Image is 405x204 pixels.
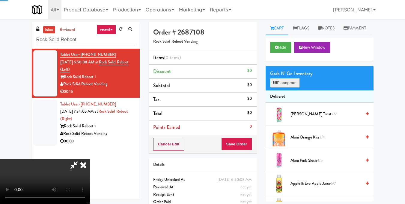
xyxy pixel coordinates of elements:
img: Micromart [32,5,42,15]
h4: Order # 2687108 [153,28,252,36]
div: 0 [249,123,252,130]
span: Points Earned [153,124,180,131]
span: Discount [153,68,171,75]
span: · [PHONE_NUMBER] [79,101,116,107]
div: Apple & Eve Apple Juice6/7 [288,180,369,187]
span: Alani Orange Kiss [290,134,362,141]
span: 4/5 [317,157,323,163]
div: Alani Pink Slush4/5 [288,157,369,164]
span: not yet [240,192,252,197]
div: Receipt Sent [153,191,252,199]
span: [DATE] 7:34:05 AM at [60,108,98,114]
button: Hide [270,42,291,53]
button: Save Order [221,138,252,151]
span: (0 ) [164,54,181,61]
button: New Window [294,42,330,53]
a: recent [97,25,116,34]
div: Grab N' Go Inventory [270,69,369,78]
a: Flags [288,22,314,35]
div: Rock Solid Reboot Vending [60,130,135,138]
div: Reviewed At [153,184,252,191]
span: Subtotal [153,82,170,89]
span: Items [153,54,181,61]
div: $0 [247,67,252,75]
span: Total [153,110,163,117]
span: Tax [153,96,159,103]
div: Rock Solid Reboot 1 [60,73,135,81]
div: [DATE] 6:50:08 AM [218,176,252,184]
div: 00:15 [60,88,135,96]
div: $0 [247,109,252,117]
div: Rock Solid Reboot Vending [60,81,135,88]
a: inbox [43,26,55,34]
button: Cancel Edit [153,138,184,151]
li: Tablet User· [PHONE_NUMBER][DATE] 7:34:05 AM atRock Solid Reboot (Right)Rock Solid Reboot 1Rock S... [32,98,140,148]
ng-pluralize: items [168,54,179,61]
span: 3/4 [319,134,325,140]
button: Planogram [270,78,299,87]
h5: Rock Solid Reboot Vending [153,39,252,44]
span: 7/7 [332,111,336,117]
span: · [PHONE_NUMBER] [79,52,116,57]
a: Payment [339,22,371,35]
li: Tablet User· [PHONE_NUMBER][DATE] 6:50:08 AM atRock Solid Reboot (Left)Rock Solid Reboot 1Rock So... [32,49,140,98]
div: [PERSON_NAME] Twist7/7 [288,111,369,118]
span: [PERSON_NAME] Twist [290,111,362,118]
span: Apple & Eve Apple Juice [290,180,362,187]
li: Delivered [266,90,374,103]
span: not yet [240,184,252,190]
a: Tablet User· [PHONE_NUMBER] [60,52,116,58]
div: $0 [247,95,252,102]
div: 00:03 [60,138,135,145]
a: Tablet User· [PHONE_NUMBER] [60,101,116,107]
a: Rock Solid Reboot (Right) [60,108,128,122]
a: Notes [314,22,339,35]
div: Rock Solid Reboot 1 [60,123,135,130]
a: reviewed [58,26,77,34]
a: Cart [266,22,289,35]
div: Alani Orange Kiss3/4 [288,134,369,141]
input: Search vision orders [36,34,135,45]
div: Details [153,161,252,169]
span: Alani Pink Slush [290,157,362,164]
span: 6/7 [331,181,336,186]
div: $0 [247,81,252,89]
div: Fridge Unlocked At [153,176,252,184]
span: [DATE] 6:50:08 AM at [60,59,99,65]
